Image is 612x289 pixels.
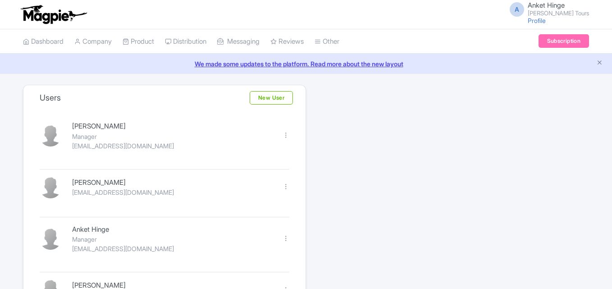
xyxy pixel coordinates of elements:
[528,1,565,9] span: Anket Hinge
[528,10,589,16] small: [PERSON_NAME] Tours
[40,125,61,147] img: contact-b11cc6e953956a0c50a2f97983291f06.png
[72,132,272,141] div: Manager
[72,225,272,235] div: Anket Hinge
[270,29,304,54] a: Reviews
[217,29,260,54] a: Messaging
[40,228,61,250] img: contact-b11cc6e953956a0c50a2f97983291f06.png
[23,29,64,54] a: Dashboard
[528,17,546,24] a: Profile
[72,188,272,197] div: [EMAIL_ADDRESS][DOMAIN_NAME]
[72,141,272,151] div: [EMAIL_ADDRESS][DOMAIN_NAME]
[5,59,607,69] a: We made some updates to the platform. Read more about the new layout
[74,29,112,54] a: Company
[72,234,272,244] div: Manager
[18,5,88,24] img: logo-ab69f6fb50320c5b225c76a69d11143b.png
[165,29,206,54] a: Distribution
[72,121,272,132] div: [PERSON_NAME]
[504,2,589,16] a: A Anket Hinge [PERSON_NAME] Tours
[72,244,272,253] div: [EMAIL_ADDRESS][DOMAIN_NAME]
[72,178,272,188] div: [PERSON_NAME]
[40,177,61,198] img: contact-b11cc6e953956a0c50a2f97983291f06.png
[315,29,339,54] a: Other
[250,91,293,105] a: New User
[510,2,524,17] span: A
[40,93,61,103] h3: Users
[596,58,603,69] button: Close announcement
[123,29,154,54] a: Product
[539,34,589,48] a: Subscription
